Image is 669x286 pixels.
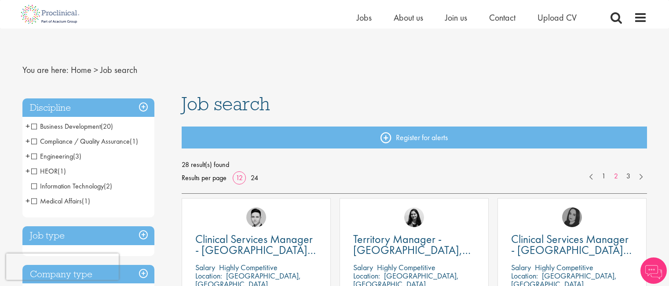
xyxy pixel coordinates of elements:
span: Salary [511,262,531,272]
h3: Job type [22,226,154,245]
span: (20) [101,122,113,131]
span: (1) [130,137,138,146]
img: Indre Stankeviciute [404,207,424,227]
span: Location: [195,271,222,281]
a: 12 [233,173,246,182]
a: Clinical Services Manager - [GEOGRAPHIC_DATA], [GEOGRAPHIC_DATA] [195,234,317,256]
span: 28 result(s) found [182,158,647,171]
span: Job search [182,92,270,116]
a: 3 [622,171,635,181]
a: 2 [610,171,622,181]
span: Business Development [31,122,113,131]
span: + [26,134,30,148]
span: Salary [353,262,373,272]
span: (1) [82,196,90,206]
span: Clinical Services Manager - [GEOGRAPHIC_DATA], [GEOGRAPHIC_DATA] [511,232,632,268]
a: 24 [248,173,261,182]
a: Contact [489,12,515,23]
span: You are here: [22,64,69,76]
span: Salary [195,262,215,272]
span: + [26,194,30,207]
a: breadcrumb link [71,64,91,76]
h3: Discipline [22,98,154,117]
span: + [26,164,30,177]
span: Business Development [31,122,101,131]
a: About us [394,12,423,23]
span: > [94,64,98,76]
a: Upload CV [537,12,577,23]
span: Engineering [31,152,73,161]
img: Connor Lynes [246,207,266,227]
span: (1) [58,167,66,176]
span: Results per page [182,171,227,185]
span: Location: [353,271,380,281]
iframe: reCAPTCHA [6,253,119,280]
span: (3) [73,152,81,161]
span: Medical Affairs [31,196,82,206]
span: Location: [511,271,538,281]
span: Medical Affairs [31,196,90,206]
span: HEOR [31,167,58,176]
span: Clinical Services Manager - [GEOGRAPHIC_DATA], [GEOGRAPHIC_DATA] [195,232,316,268]
span: (2) [104,181,112,191]
span: Information Technology [31,181,104,191]
a: 1 [597,171,610,181]
p: Highly Competitive [219,262,278,272]
span: HEOR [31,167,66,176]
span: + [26,149,30,163]
a: Jobs [357,12,372,23]
p: Highly Competitive [377,262,435,272]
a: Territory Manager - [GEOGRAPHIC_DATA], [GEOGRAPHIC_DATA], [GEOGRAPHIC_DATA], [GEOGRAPHIC_DATA] [353,234,475,256]
span: Compliance / Quality Assurance [31,137,130,146]
a: Clinical Services Manager - [GEOGRAPHIC_DATA], [GEOGRAPHIC_DATA] [511,234,633,256]
span: Engineering [31,152,81,161]
span: Compliance / Quality Assurance [31,137,138,146]
span: Job search [100,64,137,76]
span: Information Technology [31,181,112,191]
img: Chatbot [640,257,667,284]
p: Highly Competitive [535,262,593,272]
a: Join us [445,12,467,23]
img: Anna Klemencic [562,207,582,227]
span: + [26,119,30,133]
a: Register for alerts [182,127,647,148]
